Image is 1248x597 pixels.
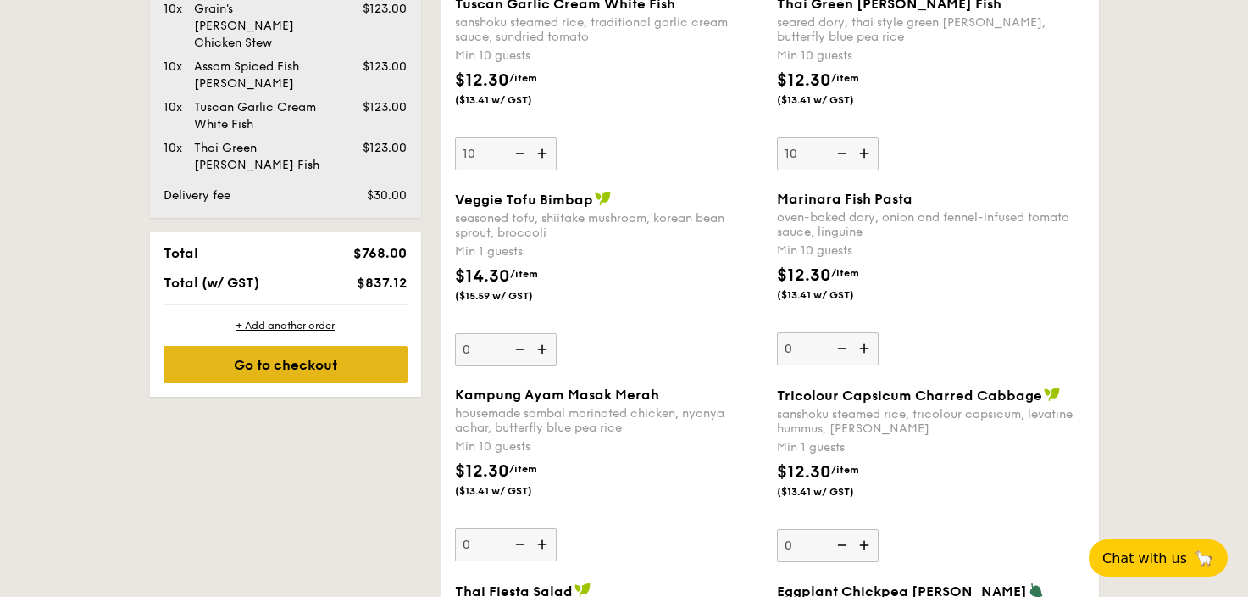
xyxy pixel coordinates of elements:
[187,59,341,92] div: Assam Spiced Fish [PERSON_NAME]
[831,464,859,476] span: /item
[777,70,831,91] span: $12.30
[455,70,509,91] span: $12.30
[455,387,659,403] span: Kampung Ayam Masak Merah
[531,333,557,365] img: icon-add.58712e84.svg
[777,288,892,302] span: ($13.41 w/ GST)
[506,137,531,170] img: icon-reduce.1d2dbef1.svg
[777,265,831,286] span: $12.30
[455,289,570,303] span: ($15.59 w/ GST)
[455,266,510,287] span: $14.30
[455,484,570,498] span: ($13.41 w/ GST)
[157,99,187,116] div: 10x
[455,243,763,260] div: Min 1 guests
[164,245,198,261] span: Total
[363,59,407,74] span: $123.00
[509,463,537,475] span: /item
[357,275,407,291] span: $837.12
[164,346,408,383] div: Go to checkout
[455,461,509,482] span: $12.30
[455,137,557,170] input: Tuscan Garlic Cream White Fishsanshoku steamed rice, traditional garlic cream sauce, sundried tom...
[1089,539,1228,577] button: Chat with us🦙
[853,529,879,561] img: icon-add.58712e84.svg
[777,462,831,483] span: $12.30
[367,188,407,203] span: $30.00
[509,72,537,84] span: /item
[777,407,1085,436] div: sanshoku steamed rice, tricolour capsicum, levatine hummus, [PERSON_NAME]
[187,1,341,52] div: Grain's [PERSON_NAME] Chicken Stew
[831,72,859,84] span: /item
[853,137,879,170] img: icon-add.58712e84.svg
[777,47,1085,64] div: Min 10 guests
[455,528,557,561] input: Kampung Ayam Masak Merahhousemade sambal marinated chicken, nyonya achar, butterfly blue pea rice...
[506,528,531,561] img: icon-reduce.1d2dbef1.svg
[455,406,763,435] div: housemade sambal marinated chicken, nyonya achar, butterfly blue pea rice
[455,211,763,240] div: seasoned tofu, shiitake mushroom, korean bean sprout, broccoli
[777,191,912,207] span: Marinara Fish Pasta
[777,439,1085,456] div: Min 1 guests
[777,93,892,107] span: ($13.41 w/ GST)
[1044,387,1061,402] img: icon-vegan.f8ff3823.svg
[157,1,187,18] div: 10x
[506,333,531,365] img: icon-reduce.1d2dbef1.svg
[363,100,407,114] span: $123.00
[353,245,407,261] span: $768.00
[164,188,230,203] span: Delivery fee
[187,140,341,174] div: Thai Green [PERSON_NAME] Fish
[164,275,259,291] span: Total (w/ GST)
[455,15,763,44] div: sanshoku steamed rice, traditional garlic cream sauce, sundried tomato
[1102,550,1187,566] span: Chat with us
[777,243,1085,259] div: Min 10 guests
[595,191,612,206] img: icon-vegan.f8ff3823.svg
[777,332,879,365] input: Marinara Fish Pastaoven-baked dory, onion and fennel-infused tomato sauce, linguineMin 10 guests$...
[853,332,879,365] img: icon-add.58712e84.svg
[363,141,407,155] span: $123.00
[777,388,1042,404] span: Tricolour Capsicum Charred Cabbage
[455,192,593,208] span: Veggie Tofu Bimbap
[777,485,892,499] span: ($13.41 w/ GST)
[455,333,557,366] input: Veggie Tofu Bimbapseasoned tofu, shiitake mushroom, korean bean sprout, broccoliMin 1 guests$14.3...
[828,137,853,170] img: icon-reduce.1d2dbef1.svg
[187,99,341,133] div: Tuscan Garlic Cream White Fish
[777,137,879,170] input: Thai Green [PERSON_NAME] Fishseared dory, thai style green [PERSON_NAME], butterfly blue pea rice...
[828,529,853,561] img: icon-reduce.1d2dbef1.svg
[510,268,538,280] span: /item
[455,93,570,107] span: ($13.41 w/ GST)
[777,15,1085,44] div: seared dory, thai style green [PERSON_NAME], butterfly blue pea rice
[164,319,408,332] div: + Add another order
[531,528,557,561] img: icon-add.58712e84.svg
[828,332,853,365] img: icon-reduce.1d2dbef1.svg
[1194,549,1214,568] span: 🦙
[777,210,1085,239] div: oven-baked dory, onion and fennel-infused tomato sauce, linguine
[831,267,859,279] span: /item
[531,137,557,170] img: icon-add.58712e84.svg
[455,438,763,455] div: Min 10 guests
[363,2,407,16] span: $123.00
[777,529,879,562] input: Tricolour Capsicum Charred Cabbagesanshoku steamed rice, tricolour capsicum, levatine hummus, [PE...
[455,47,763,64] div: Min 10 guests
[157,140,187,157] div: 10x
[157,59,187,75] div: 10x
